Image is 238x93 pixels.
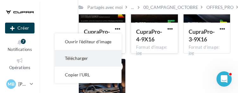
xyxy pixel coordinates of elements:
div: Partagés avec moi [87,4,123,11]
button: Télécharger [55,50,122,67]
div: Nouvelle campagne [5,23,34,33]
span: Opérations [9,65,30,70]
div: ... [130,3,135,12]
iframe: Intercom live chat [216,71,232,87]
span: MB [8,81,15,87]
a: Opérations [5,56,34,71]
a: MB [PERSON_NAME] [5,78,34,90]
button: Créer [5,23,34,33]
div: Format d'image: jpg [136,45,172,56]
div: OFFRES_PRO [206,4,234,11]
p: [PERSON_NAME] [18,81,27,87]
div: Format d'image: jpg [189,45,225,56]
span: CupraPro-3-9X16 [189,28,215,43]
span: CupraPro-4-4X5 [84,28,110,43]
div: 00_CAMPAGNE_OCTOBRE [143,4,198,11]
span: Notifications [8,47,32,52]
button: Copier l'URL [55,67,122,83]
div: 7 [21,39,26,44]
button: Notifications 7 [5,38,34,53]
span: CupraPro-4-9X16 [136,28,162,43]
button: Ouvrir l'éditeur d'image [55,33,122,50]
